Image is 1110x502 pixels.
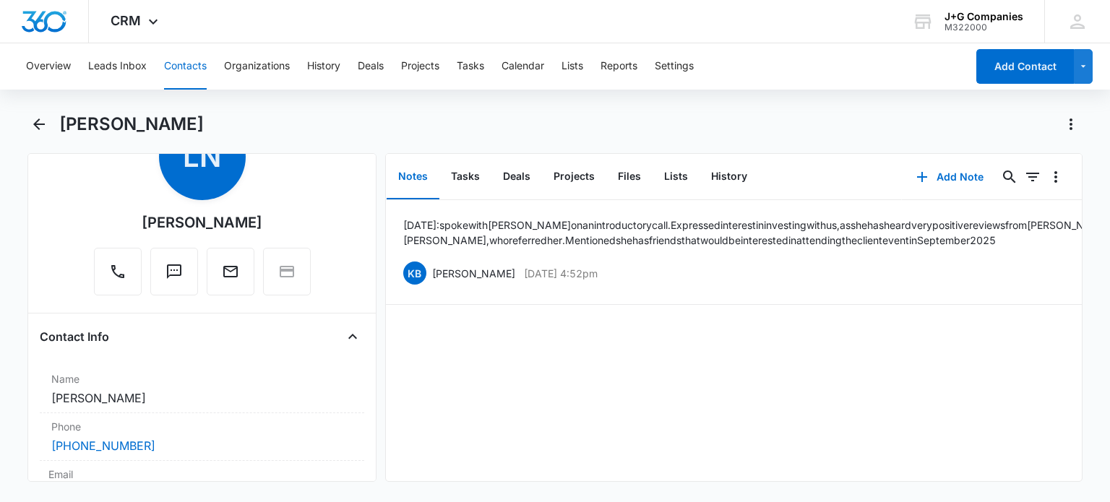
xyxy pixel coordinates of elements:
[358,43,384,90] button: Deals
[26,43,71,90] button: Overview
[502,43,544,90] button: Calendar
[403,217,1110,248] p: [DATE]: spoke with [PERSON_NAME] on an introductory call. Expressed interest in investing with us...
[655,43,694,90] button: Settings
[457,43,484,90] button: Tasks
[40,413,363,461] div: Phone[PHONE_NUMBER]
[207,248,254,295] button: Email
[224,43,290,90] button: Organizations
[150,248,198,295] button: Text
[150,270,198,282] a: Text
[40,328,109,345] h4: Contact Info
[700,155,759,199] button: History
[432,266,515,281] p: [PERSON_NAME]
[341,325,364,348] button: Close
[59,113,204,135] h1: [PERSON_NAME]
[142,212,262,233] div: [PERSON_NAME]
[524,266,598,281] p: [DATE] 4:52pm
[40,365,363,413] div: Name[PERSON_NAME]
[945,11,1023,22] div: account name
[387,155,439,199] button: Notes
[48,467,355,482] label: Email
[1059,113,1083,136] button: Actions
[164,43,207,90] button: Contacts
[51,437,155,454] a: [PHONE_NUMBER]
[51,371,352,386] label: Name
[207,270,254,282] a: Email
[94,248,142,295] button: Call
[562,43,583,90] button: Lists
[542,155,606,199] button: Projects
[94,270,142,282] a: Call
[111,13,141,28] span: CRM
[401,43,439,90] button: Projects
[88,43,147,90] button: Leads Inbox
[653,155,700,199] button: Lists
[51,419,352,434] label: Phone
[27,113,50,136] button: Back
[945,22,1023,33] div: account id
[998,165,1021,189] button: Search...
[159,113,246,200] span: LN
[1021,165,1044,189] button: Filters
[606,155,653,199] button: Files
[601,43,637,90] button: Reports
[307,43,340,90] button: History
[1044,165,1067,189] button: Overflow Menu
[439,155,491,199] button: Tasks
[51,389,352,407] dd: [PERSON_NAME]
[976,49,1074,84] button: Add Contact
[491,155,542,199] button: Deals
[902,160,998,194] button: Add Note
[403,261,426,285] span: KB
